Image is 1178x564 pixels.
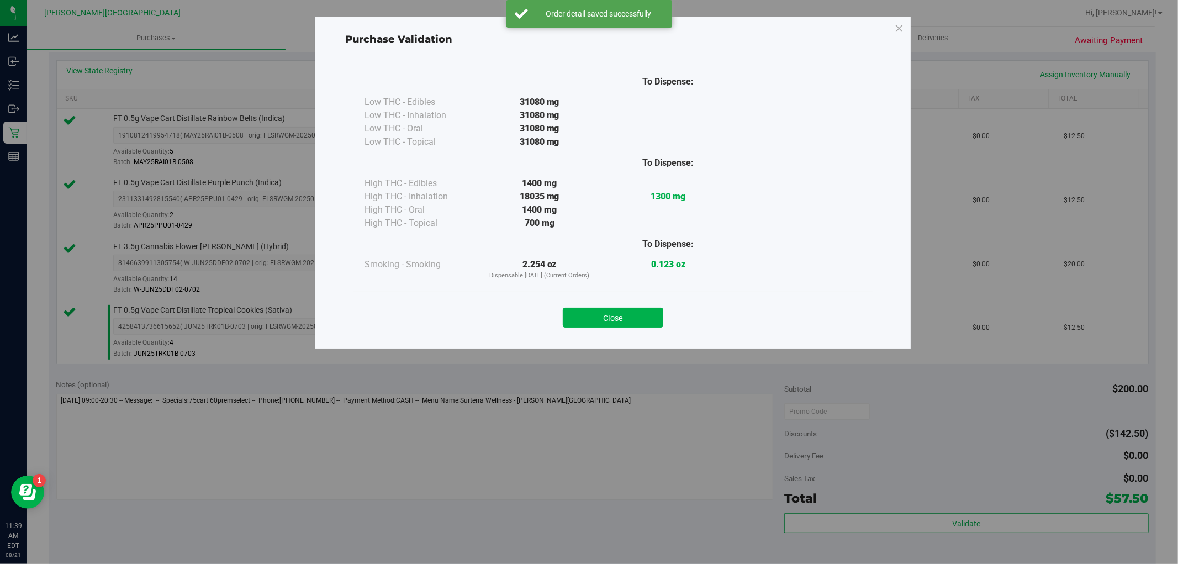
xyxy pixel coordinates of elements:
div: Low THC - Edibles [365,96,475,109]
p: Dispensable [DATE] (Current Orders) [475,271,604,281]
div: To Dispense: [604,75,732,88]
div: 31080 mg [475,135,604,149]
div: 31080 mg [475,109,604,122]
div: High THC - Topical [365,217,475,230]
div: Order detail saved successfully [534,8,664,19]
span: Purchase Validation [345,33,452,45]
div: Low THC - Oral [365,122,475,135]
div: High THC - Edibles [365,177,475,190]
iframe: Resource center unread badge [33,474,46,487]
div: 31080 mg [475,122,604,135]
div: To Dispense: [604,238,732,251]
button: Close [563,308,663,328]
strong: 1300 mg [651,191,685,202]
div: 1400 mg [475,203,604,217]
div: 18035 mg [475,190,604,203]
div: Low THC - Topical [365,135,475,149]
iframe: Resource center [11,476,44,509]
div: Low THC - Inhalation [365,109,475,122]
div: To Dispense: [604,156,732,170]
div: Smoking - Smoking [365,258,475,271]
strong: 0.123 oz [651,259,685,270]
div: High THC - Oral [365,203,475,217]
div: 31080 mg [475,96,604,109]
div: 2.254 oz [475,258,604,281]
div: 700 mg [475,217,604,230]
div: High THC - Inhalation [365,190,475,203]
div: 1400 mg [475,177,604,190]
